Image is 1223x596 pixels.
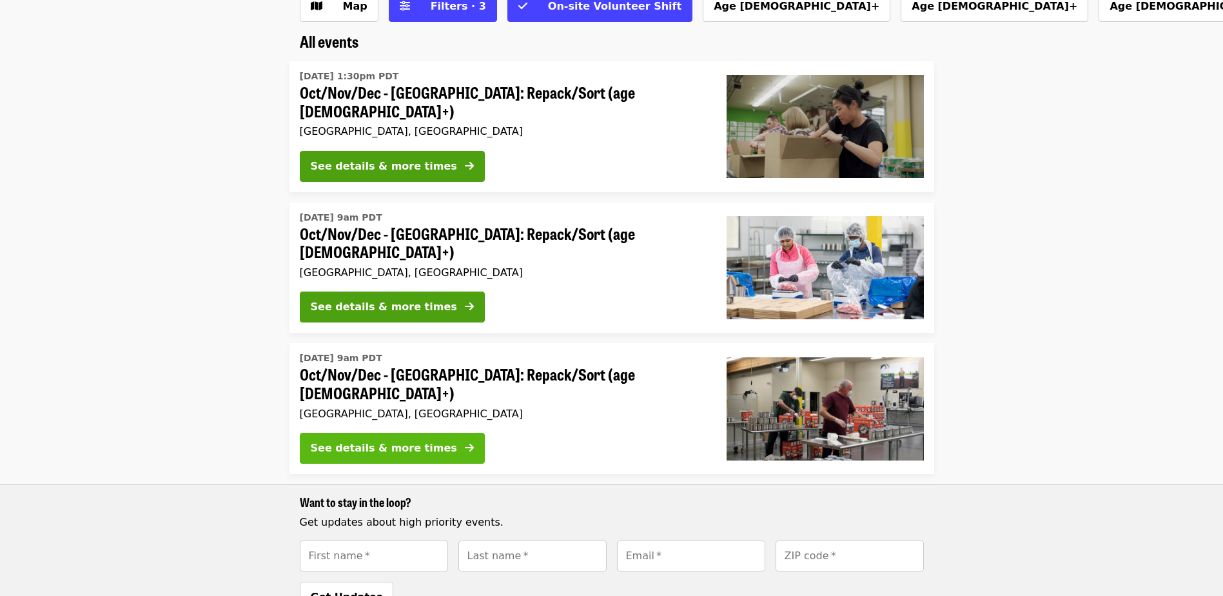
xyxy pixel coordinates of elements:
span: All events [300,30,358,52]
a: See details for "Oct/Nov/Dec - Portland: Repack/Sort (age 16+)" [289,343,934,474]
div: See details & more times [311,441,457,456]
i: arrow-right icon [465,442,474,454]
img: Oct/Nov/Dec - Beaverton: Repack/Sort (age 10+) organized by Oregon Food Bank [727,216,924,319]
div: [GEOGRAPHIC_DATA], [GEOGRAPHIC_DATA] [300,266,706,279]
span: Oct/Nov/Dec - [GEOGRAPHIC_DATA]: Repack/Sort (age [DEMOGRAPHIC_DATA]+) [300,224,706,262]
button: See details & more times [300,151,485,182]
input: [object Object] [458,541,607,571]
div: See details & more times [311,159,457,174]
span: Want to stay in the loop? [300,493,411,510]
input: [object Object] [776,541,924,571]
img: Oct/Nov/Dec - Portland: Repack/Sort (age 16+) organized by Oregon Food Bank [727,357,924,461]
time: [DATE] 1:30pm PDT [300,70,399,83]
time: [DATE] 9am PDT [300,211,382,224]
button: See details & more times [300,433,485,464]
span: Oct/Nov/Dec - [GEOGRAPHIC_DATA]: Repack/Sort (age [DEMOGRAPHIC_DATA]+) [300,365,706,402]
i: arrow-right icon [465,160,474,172]
input: [object Object] [617,541,765,571]
i: arrow-right icon [465,301,474,313]
div: See details & more times [311,299,457,315]
time: [DATE] 9am PDT [300,352,382,365]
div: [GEOGRAPHIC_DATA], [GEOGRAPHIC_DATA] [300,408,706,420]
a: See details for "Oct/Nov/Dec - Portland: Repack/Sort (age 8+)" [289,61,934,192]
span: Get updates about high priority events. [300,516,504,528]
img: Oct/Nov/Dec - Portland: Repack/Sort (age 8+) organized by Oregon Food Bank [727,75,924,178]
input: [object Object] [300,541,448,571]
div: [GEOGRAPHIC_DATA], [GEOGRAPHIC_DATA] [300,125,706,137]
span: Oct/Nov/Dec - [GEOGRAPHIC_DATA]: Repack/Sort (age [DEMOGRAPHIC_DATA]+) [300,83,706,121]
a: See details for "Oct/Nov/Dec - Beaverton: Repack/Sort (age 10+)" [289,203,934,333]
button: See details & more times [300,292,485,323]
